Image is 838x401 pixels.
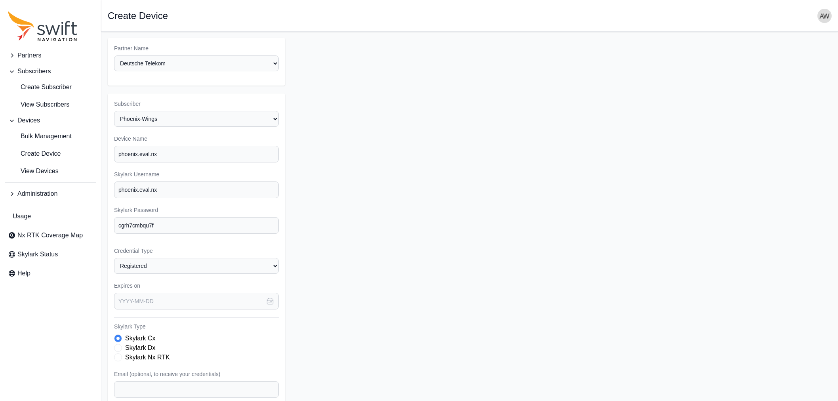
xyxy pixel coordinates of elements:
[17,231,83,240] span: Nx RTK Coverage Map
[5,97,96,113] a: View Subscribers
[114,181,279,198] input: example-user
[114,146,279,162] input: Device #01
[5,265,96,281] a: Help
[5,246,96,262] a: Skylark Status
[5,79,96,95] a: Create Subscriber
[114,170,279,178] label: Skylark Username
[5,163,96,179] a: View Devices
[114,282,279,290] label: Expires on
[114,247,279,255] label: Credential Type
[5,48,96,63] button: Partners
[114,55,279,71] select: Partner Name
[114,323,279,330] label: Skylark Type
[17,269,30,278] span: Help
[13,212,31,221] span: Usage
[5,113,96,128] button: Devices
[17,250,58,259] span: Skylark Status
[114,135,279,143] label: Device Name
[17,189,57,199] span: Administration
[8,149,61,158] span: Create Device
[114,370,279,378] label: Email (optional, to receive your credentials)
[5,63,96,79] button: Subscribers
[8,100,69,109] span: View Subscribers
[125,334,155,343] label: Skylark Cx
[114,44,279,52] label: Partner Name
[114,217,279,234] input: password
[17,67,51,76] span: Subscribers
[114,293,279,309] input: YYYY-MM-DD
[5,146,96,162] a: Create Device
[114,206,279,214] label: Skylark Password
[114,334,279,362] div: Skylark Type
[17,51,41,60] span: Partners
[125,353,170,362] label: Skylark Nx RTK
[8,82,72,92] span: Create Subscriber
[5,128,96,144] a: Bulk Management
[5,208,96,224] a: Usage
[17,116,40,125] span: Devices
[8,132,72,141] span: Bulk Management
[5,186,96,202] button: Administration
[125,343,155,353] label: Skylark Dx
[5,227,96,243] a: Nx RTK Coverage Map
[114,111,279,127] select: Subscriber
[114,100,279,108] label: Subscriber
[108,11,168,21] h1: Create Device
[8,166,59,176] span: View Devices
[817,9,832,23] img: user photo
